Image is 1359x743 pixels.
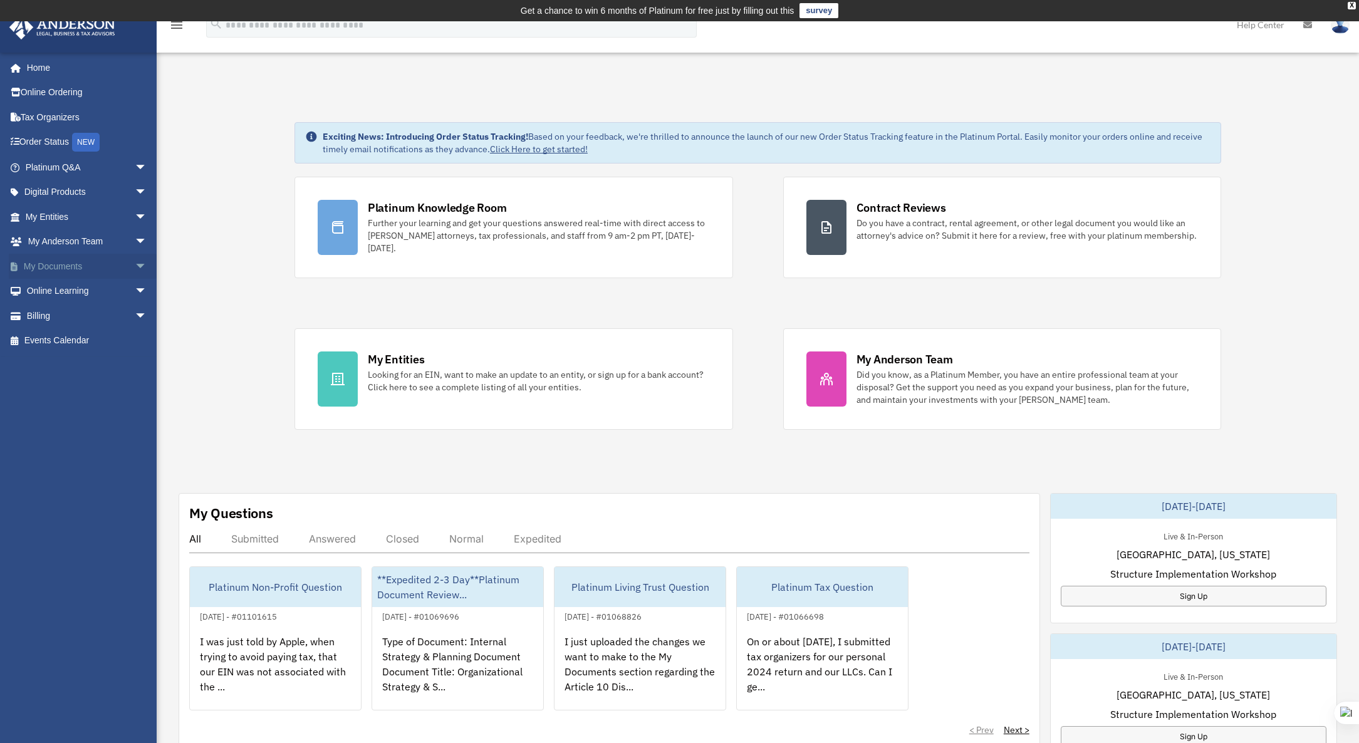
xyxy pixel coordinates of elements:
div: Submitted [231,533,279,545]
i: search [209,17,223,31]
div: Did you know, as a Platinum Member, you have an entire professional team at your disposal? Get th... [857,368,1199,406]
div: Expedited [514,533,561,545]
div: I was just told by Apple, when trying to avoid paying tax, that our EIN was not associated with t... [190,624,361,722]
div: [DATE] - #01069696 [372,609,469,622]
a: Next > [1004,724,1029,736]
a: Platinum Living Trust Question[DATE] - #01068826I just uploaded the changes we want to make to th... [554,566,726,710]
div: [DATE] - #01101615 [190,609,287,622]
span: arrow_drop_down [135,303,160,329]
div: My Anderson Team [857,351,953,367]
div: Platinum Living Trust Question [555,567,726,607]
div: **Expedited 2-3 Day**Platinum Document Review... [372,567,543,607]
div: Contract Reviews [857,200,946,216]
div: I just uploaded the changes we want to make to the My Documents section regarding the Article 10 ... [555,624,726,722]
a: Platinum Q&Aarrow_drop_down [9,155,166,180]
div: Live & In-Person [1153,669,1233,682]
div: Type of Document: Internal Strategy & Planning Document Document Title: Organizational Strategy &... [372,624,543,722]
div: Platinum Tax Question [737,567,908,607]
a: Order StatusNEW [9,130,166,155]
span: arrow_drop_down [135,155,160,180]
a: Tax Organizers [9,105,166,130]
div: Further your learning and get your questions answered real-time with direct access to [PERSON_NAM... [368,217,710,254]
span: arrow_drop_down [135,254,160,279]
div: NEW [72,133,100,152]
a: survey [799,3,838,18]
a: Home [9,55,160,80]
a: My Anderson Team Did you know, as a Platinum Member, you have an entire professional team at your... [783,328,1222,430]
a: My Documentsarrow_drop_down [9,254,166,279]
div: Closed [386,533,419,545]
a: Digital Productsarrow_drop_down [9,180,166,205]
a: Events Calendar [9,328,166,353]
div: [DATE] - #01068826 [555,609,652,622]
div: close [1348,2,1356,9]
span: Structure Implementation Workshop [1110,707,1276,722]
a: Online Learningarrow_drop_down [9,279,166,304]
a: My Anderson Teamarrow_drop_down [9,229,166,254]
div: On or about [DATE], I submitted tax organizers for our personal 2024 return and our LLCs. Can I g... [737,624,908,722]
div: [DATE]-[DATE] [1051,494,1336,519]
a: menu [169,22,184,33]
div: Looking for an EIN, want to make an update to an entity, or sign up for a bank account? Click her... [368,368,710,393]
a: My Entities Looking for an EIN, want to make an update to an entity, or sign up for a bank accoun... [294,328,733,430]
span: arrow_drop_down [135,229,160,255]
div: My Questions [189,504,273,522]
a: My Entitiesarrow_drop_down [9,204,166,229]
div: All [189,533,201,545]
span: arrow_drop_down [135,204,160,230]
a: Sign Up [1061,586,1326,606]
a: Online Ordering [9,80,166,105]
div: My Entities [368,351,424,367]
strong: Exciting News: Introducing Order Status Tracking! [323,131,528,142]
span: arrow_drop_down [135,279,160,304]
div: Normal [449,533,484,545]
span: Structure Implementation Workshop [1110,566,1276,581]
a: Click Here to get started! [490,143,588,155]
div: Live & In-Person [1153,529,1233,542]
span: arrow_drop_down [135,180,160,205]
div: Do you have a contract, rental agreement, or other legal document you would like an attorney's ad... [857,217,1199,242]
span: [GEOGRAPHIC_DATA], [US_STATE] [1117,687,1270,702]
div: Based on your feedback, we're thrilled to announce the launch of our new Order Status Tracking fe... [323,130,1211,155]
div: [DATE]-[DATE] [1051,634,1336,659]
a: **Expedited 2-3 Day**Platinum Document Review...[DATE] - #01069696Type of Document: Internal Stra... [372,566,544,710]
span: [GEOGRAPHIC_DATA], [US_STATE] [1117,547,1270,562]
div: Platinum Knowledge Room [368,200,507,216]
div: Platinum Non-Profit Question [190,567,361,607]
i: menu [169,18,184,33]
a: Platinum Knowledge Room Further your learning and get your questions answered real-time with dire... [294,177,733,278]
a: Contract Reviews Do you have a contract, rental agreement, or other legal document you would like... [783,177,1222,278]
div: Get a chance to win 6 months of Platinum for free just by filling out this [521,3,794,18]
a: Platinum Non-Profit Question[DATE] - #01101615I was just told by Apple, when trying to avoid payi... [189,566,362,710]
div: [DATE] - #01066698 [737,609,834,622]
div: Answered [309,533,356,545]
img: Anderson Advisors Platinum Portal [6,15,119,39]
a: Platinum Tax Question[DATE] - #01066698On or about [DATE], I submitted tax organizers for our per... [736,566,909,710]
a: Billingarrow_drop_down [9,303,166,328]
img: User Pic [1331,16,1350,34]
